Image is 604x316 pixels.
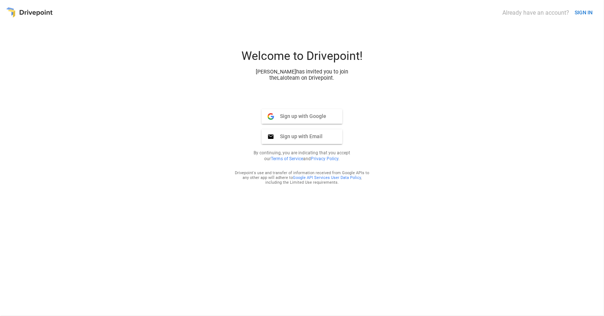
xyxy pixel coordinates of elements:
[262,109,342,124] button: Sign up with Google
[214,49,390,69] div: Welcome to Drivepoint!
[311,156,339,161] a: Privacy Policy
[262,129,342,144] button: Sign up with Email
[234,170,370,185] div: Drivepoint's use and transfer of information received from Google APIs to any other app will adhe...
[245,150,359,162] p: By continuing, you are indicating that you accept our and .
[502,9,569,16] div: Already have an account?
[274,133,323,140] span: Sign up with Email
[271,156,303,161] a: Terms of Service
[572,6,596,19] button: SIGN IN
[274,113,326,119] span: Sign up with Google
[293,175,361,180] a: Google API Services User Data Policy
[249,69,355,81] div: [PERSON_NAME] has invited you to join the Lalo team on Drivepoint.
